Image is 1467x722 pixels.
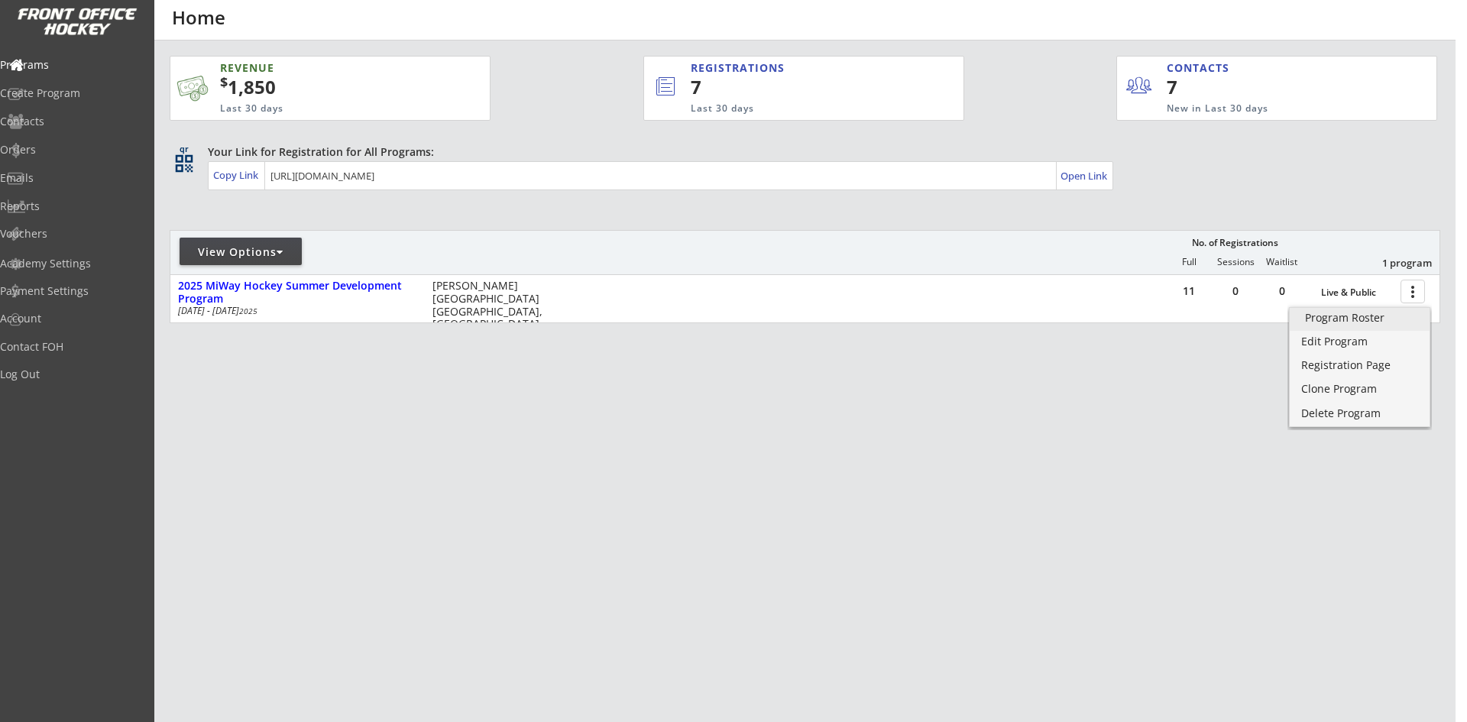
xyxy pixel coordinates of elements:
div: Last 30 days [691,102,901,115]
div: 11 [1166,286,1212,296]
div: REVENUE [220,60,416,76]
div: Live & Public [1321,287,1393,298]
div: Program Roster [1305,312,1414,323]
div: qr [174,144,193,154]
div: 2025 MiWay Hockey Summer Development Program [178,280,416,306]
div: Copy Link [213,168,261,182]
div: 1,850 [220,74,442,100]
div: Edit Program [1301,336,1418,347]
a: Open Link [1061,165,1109,186]
a: Edit Program [1290,332,1430,355]
div: 7 [1167,74,1261,100]
button: more_vert [1401,280,1425,303]
div: View Options [180,244,302,260]
div: [PERSON_NAME][GEOGRAPHIC_DATA] [GEOGRAPHIC_DATA], [GEOGRAPHIC_DATA] [432,280,552,331]
div: Waitlist [1258,257,1304,267]
div: CONTACTS [1167,60,1236,76]
div: Your Link for Registration for All Programs: [208,144,1393,160]
a: Registration Page [1290,355,1430,378]
div: Sessions [1213,257,1258,267]
div: 0 [1213,286,1258,296]
div: Delete Program [1301,408,1418,419]
div: New in Last 30 days [1167,102,1365,115]
a: Program Roster [1290,308,1430,331]
div: Full [1166,257,1212,267]
sup: $ [220,73,228,91]
div: Registration Page [1301,360,1418,371]
button: qr_code [173,152,196,175]
div: Open Link [1061,170,1109,183]
div: Clone Program [1301,384,1418,394]
div: [DATE] - [DATE] [178,306,412,316]
em: 2025 [239,306,257,316]
div: No. of Registrations [1187,238,1282,248]
div: REGISTRATIONS [691,60,892,76]
div: 1 program [1352,256,1432,270]
div: Last 30 days [220,102,416,115]
div: 0 [1259,286,1305,296]
div: 7 [691,74,912,100]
